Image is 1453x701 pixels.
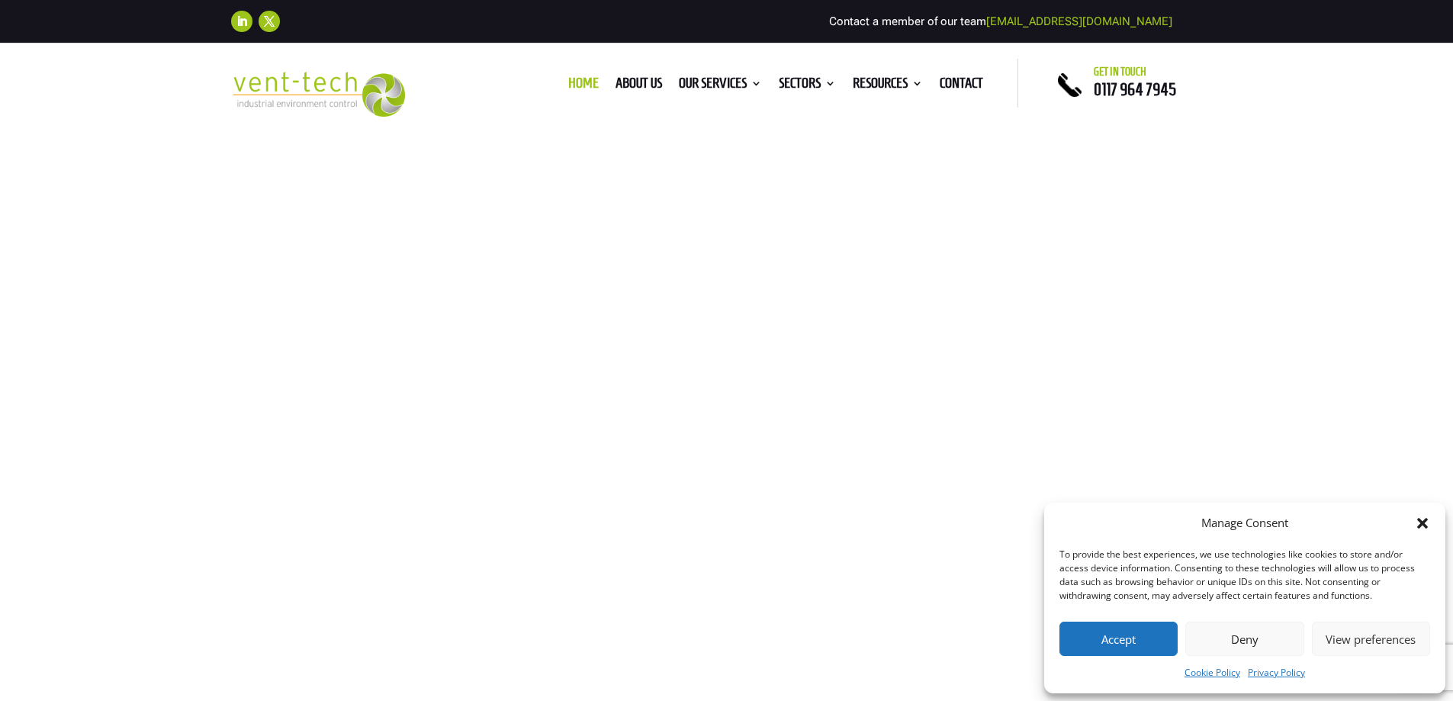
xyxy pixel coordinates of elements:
[259,11,280,32] a: Follow on X
[1201,514,1288,532] div: Manage Consent
[231,72,406,117] img: 2023-09-27T08_35_16.549ZVENT-TECH---Clear-background
[853,78,923,95] a: Resources
[568,78,599,95] a: Home
[1248,664,1305,682] a: Privacy Policy
[679,78,762,95] a: Our Services
[1415,516,1430,531] div: Close dialog
[829,14,1172,28] span: Contact a member of our team
[616,78,662,95] a: About us
[940,78,983,95] a: Contact
[1059,622,1178,656] button: Accept
[779,78,836,95] a: Sectors
[1094,66,1146,78] span: Get in touch
[986,14,1172,28] a: [EMAIL_ADDRESS][DOMAIN_NAME]
[1094,80,1176,98] a: 0117 964 7945
[1185,622,1304,656] button: Deny
[1059,548,1429,603] div: To provide the best experiences, we use technologies like cookies to store and/or access device i...
[1185,664,1240,682] a: Cookie Policy
[1312,622,1430,656] button: View preferences
[231,11,252,32] a: Follow on LinkedIn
